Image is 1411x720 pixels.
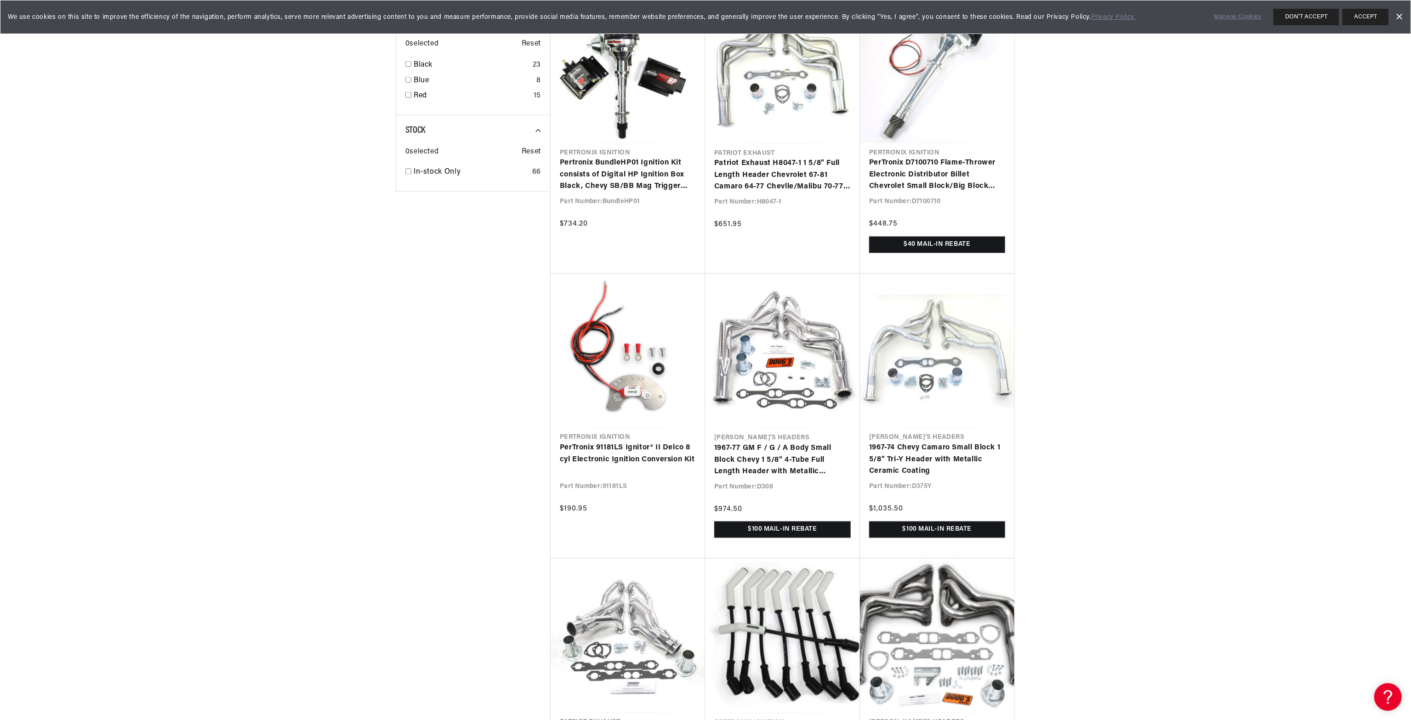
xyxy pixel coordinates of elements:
a: Pertronix BundleHP01 Ignition Kit consists of Digital HP Ignition Box Black, Chevy SB/BB Mag Trig... [560,158,696,193]
span: 0 selected [405,38,438,50]
a: Black [414,59,529,71]
span: Reset [522,146,541,158]
a: PerTronix D7100710 Flame-Thrower Electronic Distributor Billet Chevrolet Small Block/Big Block wi... [869,158,1005,193]
div: 8 [536,75,541,87]
div: 15 [534,90,541,102]
span: 0 selected [405,146,438,158]
a: Manage Cookies [1214,12,1262,22]
button: DON'T ACCEPT [1274,9,1339,25]
a: In-stock Only [414,167,529,179]
div: 23 [533,59,541,71]
a: 1967-74 Chevy Camaro Small Block 1 5/8" Tri-Y Header with Metallic Ceramic Coating [869,442,1005,478]
span: Reset [522,38,541,50]
a: Patriot Exhaust H8047-1 1 5/8" Full Length Header Chevrolet 67-81 Camaro 64-77 Chevlle/Malibu 70-... [714,158,851,193]
span: Stock [405,126,425,135]
a: 1967-77 GM F / G / A Body Small Block Chevy 1 5/8" 4-Tube Full Length Header with Metallic Cerami... [714,443,851,478]
a: Dismiss Banner [1392,10,1406,24]
button: ACCEPT [1343,9,1388,25]
a: Privacy Policy. [1091,14,1136,21]
a: Blue [414,75,533,87]
a: PerTronix 91181LS Ignitor® II Delco 8 cyl Electronic Ignition Conversion Kit [560,442,696,466]
a: Red [414,90,530,102]
span: We use cookies on this site to improve the efficiency of the navigation, perform analytics, serve... [8,12,1201,22]
div: 66 [532,167,541,179]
